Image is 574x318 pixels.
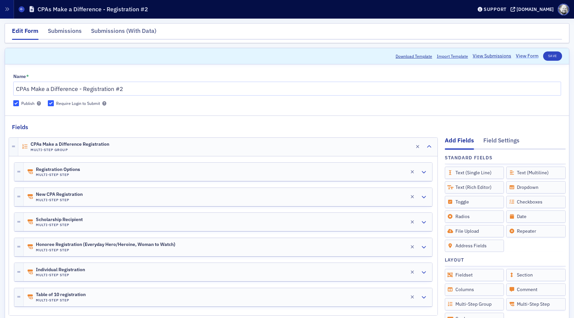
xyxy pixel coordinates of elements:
[506,225,566,237] div: Repeater
[12,123,28,131] h2: Fields
[445,210,504,223] div: Radios
[445,181,504,194] div: Text (Rich Editor)
[26,74,29,79] abbr: This field is required
[36,248,175,252] h4: Multi-Step Step
[36,298,86,302] h4: Multi-Step Step
[473,52,511,59] a: View Submissions
[506,283,566,296] div: Comment
[36,267,85,273] span: Individual Registration
[506,269,566,281] div: Section
[12,27,39,40] div: Edit Form
[48,100,54,106] input: Require Login to Submit
[38,5,148,13] h1: CPAs Make a Difference - Registration #2
[36,192,83,197] span: New CPA Registration
[445,240,504,252] div: Address Fields
[36,198,83,202] h4: Multi-Step Step
[517,6,554,12] div: [DOMAIN_NAME]
[506,196,566,208] div: Checkboxes
[445,167,504,179] div: Text (Single Line)
[31,148,109,152] h4: Multi-Step Group
[36,223,83,227] h4: Multi-Step Step
[21,101,35,106] div: Publish
[484,6,507,12] div: Support
[506,298,566,310] div: Multi-Step Step
[506,210,566,223] div: Date
[48,27,82,39] div: Submissions
[483,136,520,148] div: Field Settings
[558,4,569,15] span: Profile
[36,167,80,172] span: Registration Options
[445,196,504,208] div: Toggle
[511,7,556,12] button: [DOMAIN_NAME]
[91,27,156,39] div: Submissions (With Data)
[445,136,474,149] div: Add Fields
[445,257,464,264] h4: Layout
[506,167,566,179] div: Text (Multiline)
[36,173,80,177] h4: Multi-Step Step
[543,51,562,61] button: Save
[36,273,85,277] h4: Multi-Step Step
[36,217,83,222] span: Scholarship Recipient
[396,53,432,59] button: Download Template
[437,53,468,59] span: Import Template
[13,74,26,80] div: Name
[445,283,504,296] div: Columns
[31,142,109,147] span: CPAs Make a Difference Registration
[516,52,538,59] a: View Form
[445,225,504,237] div: File Upload
[36,242,175,247] span: Honoree Registration (Everyday Hero/Heroine, Woman to Watch)
[506,181,566,194] div: Dropdown
[445,298,504,310] div: Multi-Step Group
[56,101,100,106] div: Require Login to Submit
[445,269,504,281] div: Fieldset
[36,292,86,297] span: Table of 10 registration
[445,154,493,161] h4: Standard Fields
[13,100,19,106] input: Publish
